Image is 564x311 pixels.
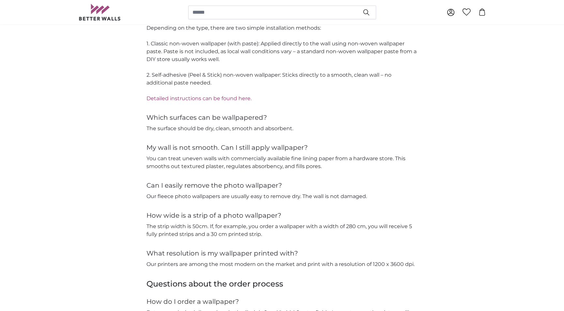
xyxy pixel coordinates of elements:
h4: Can I easily remove the photo wallpaper? [146,181,418,190]
p: Our fleece photo wallpapers are usually easy to remove dry. The wall is not damaged. [146,193,418,200]
p: Our printers are among the most modern on the market and print with a resolution of 1200 x 3600 dpi. [146,260,418,268]
h4: What resolution is my wallpaper printed with? [146,249,418,258]
h4: Which surfaces can be wallpapered? [146,113,418,122]
p: The surface should be dry, clean, smooth and absorbent. [146,125,418,132]
h4: How do I order a wallpaper? [146,297,418,306]
img: Betterwalls [79,4,121,21]
h4: How wide is a strip of a photo wallpaper? [146,211,418,220]
a: Detailed instructions can be found here. [146,95,252,101]
p: The strip width is 50cm. If, for example, you order a wallpaper with a width of 280 cm, you will ... [146,223,418,238]
p: You can treat uneven walls with commercially available fine lining paper from a hardware store. T... [146,155,418,170]
p: Depending on the type, there are two simple installation methods: 1. Classic non-woven wallpaper ... [146,24,418,102]
h3: Questions about the order process [146,279,418,289]
h4: My wall is not smooth. Can I still apply wallpaper? [146,143,418,152]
